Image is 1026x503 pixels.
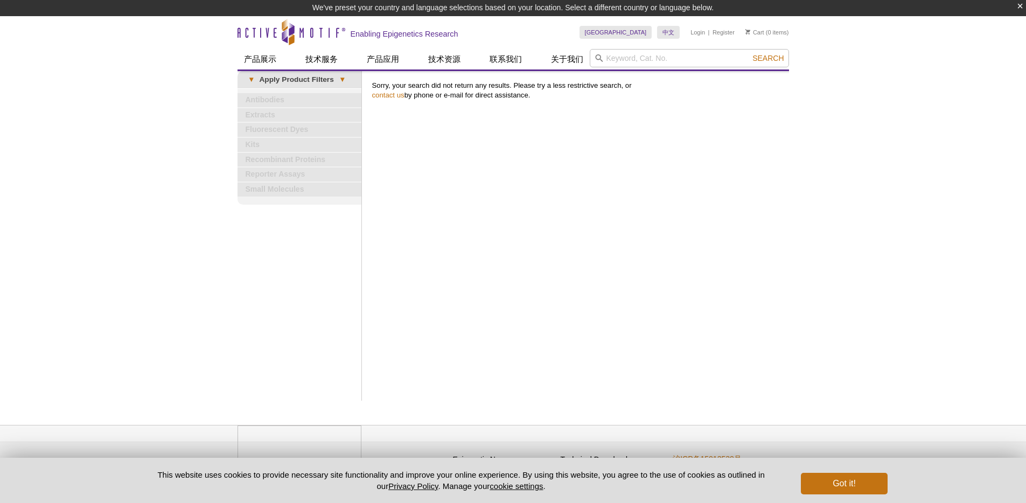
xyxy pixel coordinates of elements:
[367,453,409,470] a: Privacy Policy
[139,469,784,492] p: This website uses cookies to provide necessary site functionality and improve your online experie...
[238,123,361,137] a: Fluorescent Dyes
[238,93,361,107] a: Antibodies
[690,29,705,36] a: Login
[360,49,406,69] a: 产品应用
[490,481,543,491] button: cookie settings
[372,91,404,99] a: contact us
[745,29,764,36] a: Cart
[351,29,458,39] h2: Enabling Epigenetics Research
[749,53,787,63] button: Search
[590,49,789,67] input: Keyword, Cat. No.
[708,26,710,39] li: |
[238,167,361,181] a: Reporter Assays
[422,49,467,69] a: 技术资源
[238,183,361,197] a: Small Molecules
[243,75,260,85] span: ▾
[238,49,283,69] a: 产品展示
[673,455,742,464] a: 沪ICP备15012530号
[238,71,361,88] a: ▾Apply Product Filters▾
[561,455,663,464] h4: Technical Downloads
[372,81,784,100] p: Sorry, your search did not return any results. Please try a less restrictive search, or by phone ...
[334,75,351,85] span: ▾
[238,138,361,152] a: Kits
[713,29,735,36] a: Register
[580,26,652,39] a: [GEOGRAPHIC_DATA]
[745,26,789,39] li: (0 items)
[545,49,590,69] a: 关于我们
[657,26,680,39] a: 中文
[238,108,361,122] a: Extracts
[453,455,555,464] h4: Epigenetic News
[483,49,528,69] a: 联系我们
[801,473,887,494] button: Got it!
[238,153,361,167] a: Recombinant Proteins
[388,481,438,491] a: Privacy Policy
[745,29,750,34] img: Your Cart
[752,54,784,62] span: Search
[299,49,344,69] a: 技术服务
[238,425,361,469] img: Active Motif,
